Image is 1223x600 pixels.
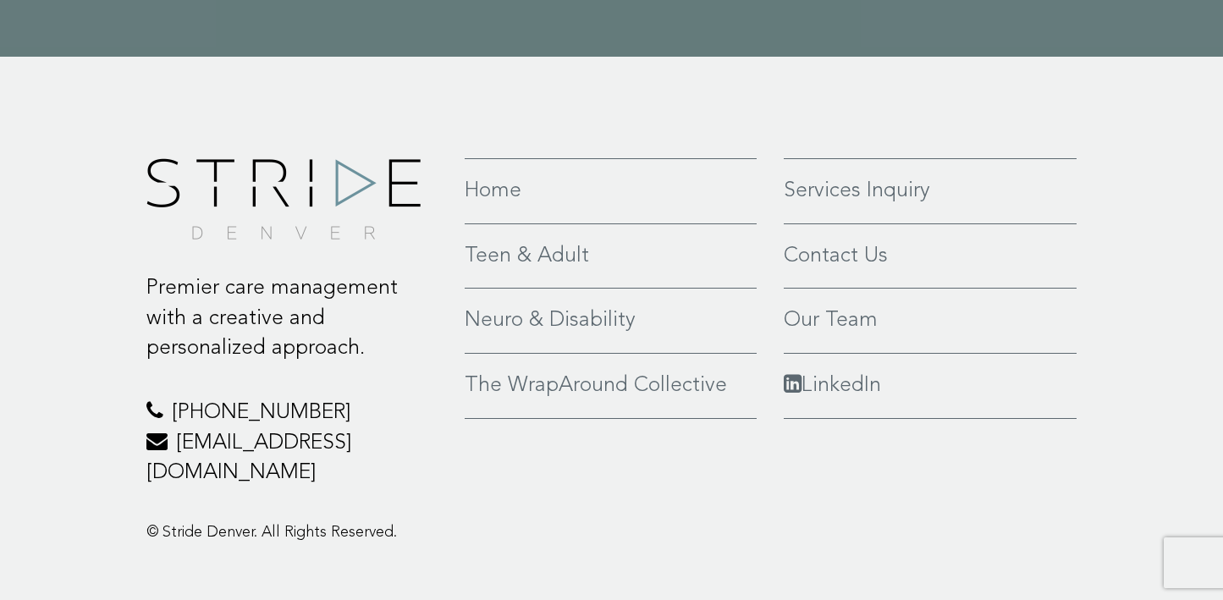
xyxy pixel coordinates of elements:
[465,176,757,206] a: Home
[465,306,757,336] a: Neuro & Disability
[146,525,397,540] span: © Stride Denver. All Rights Reserved.
[784,176,1077,206] a: Services Inquiry
[784,306,1077,336] a: Our Team
[146,398,440,488] p: [PHONE_NUMBER] [EMAIL_ADDRESS][DOMAIN_NAME]
[784,241,1077,272] a: Contact Us
[146,273,440,364] p: Premier care management with a creative and personalized approach.
[146,158,421,239] img: footer-logo.png
[784,371,1077,401] a: LinkedIn
[465,371,757,401] a: The WrapAround Collective
[465,241,757,272] a: Teen & Adult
